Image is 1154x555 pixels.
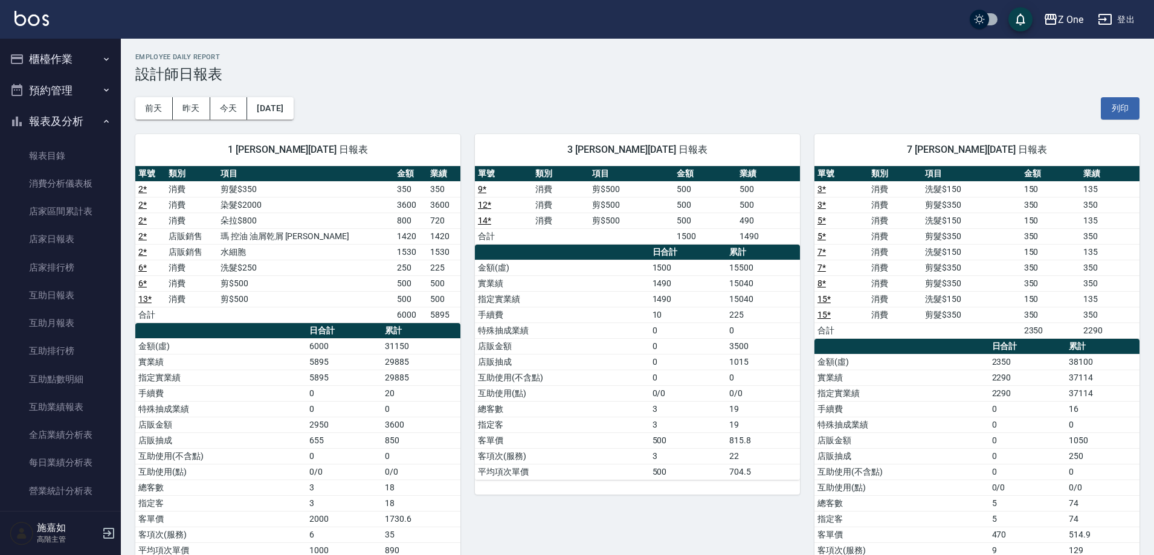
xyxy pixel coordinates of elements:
th: 金額 [394,166,427,182]
td: 3 [306,480,382,495]
td: 20 [382,385,460,401]
table: a dense table [814,166,1139,339]
a: 全店業績分析表 [5,421,116,449]
button: 櫃檯作業 [5,43,116,75]
td: 合計 [814,322,868,338]
td: 800 [394,213,427,228]
th: 金額 [674,166,737,182]
td: 350 [1080,275,1139,291]
td: 互助使用(不含點) [475,370,650,385]
td: 1500 [674,228,737,244]
td: 客項次(服務) [475,448,650,464]
td: 手續費 [135,385,306,401]
td: 0 [306,385,382,401]
td: 0 [382,448,460,464]
td: 18 [382,495,460,511]
td: 135 [1080,244,1139,260]
td: 19 [726,417,800,432]
p: 高階主管 [37,534,98,545]
td: 洗髮$150 [922,291,1021,307]
td: 350 [1021,228,1080,244]
td: 金額(虛) [475,260,650,275]
a: 互助排行榜 [5,337,116,365]
td: 指定客 [475,417,650,432]
td: 1490 [650,291,726,307]
td: 15500 [726,260,800,275]
td: 1500 [650,260,726,275]
td: 消費 [166,260,218,275]
th: 業績 [737,166,800,182]
td: 剪髮$350 [922,307,1021,322]
td: 客單價 [814,527,989,542]
td: 洗髮$150 [922,244,1021,260]
td: 合計 [475,228,532,244]
td: 剪$500 [589,197,673,213]
td: 3600 [382,417,460,432]
td: 總客數 [814,495,989,511]
td: 15040 [726,275,800,291]
td: 225 [427,260,460,275]
td: 剪髮$350 [218,181,394,197]
td: 225 [726,307,800,322]
td: 洗髮$150 [922,213,1021,228]
td: 16 [1066,401,1139,417]
td: 特殊抽成業績 [135,401,306,417]
td: 850 [382,432,460,448]
td: 指定實業績 [814,385,989,401]
td: 消費 [532,213,590,228]
td: 0 [382,401,460,417]
td: 0/0 [306,464,382,480]
th: 項目 [218,166,394,182]
td: 514.9 [1066,527,1139,542]
td: 490 [737,213,800,228]
td: 5 [989,495,1066,511]
a: 報表目錄 [5,142,116,170]
td: 指定實業績 [135,370,306,385]
td: 0/0 [989,480,1066,495]
button: 前天 [135,97,173,120]
td: 0 [1066,464,1139,480]
button: 登出 [1093,8,1139,31]
td: 實業績 [814,370,989,385]
td: 18 [382,480,460,495]
td: 剪髮$350 [922,260,1021,275]
td: 店販金額 [814,432,989,448]
td: 135 [1080,213,1139,228]
td: 6000 [394,307,427,322]
th: 業績 [1080,166,1139,182]
td: 消費 [532,181,590,197]
td: 互助使用(點) [135,464,306,480]
td: 3 [306,495,382,511]
td: 350 [427,181,460,197]
td: 0 [989,417,1066,432]
td: 0 [989,432,1066,448]
td: 37114 [1066,370,1139,385]
td: 0 [650,338,726,354]
td: 消費 [868,275,922,291]
td: 客項次(服務) [135,527,306,542]
td: 1530 [427,244,460,260]
td: 0/0 [726,385,800,401]
td: 135 [1080,181,1139,197]
td: 31150 [382,338,460,354]
td: 0 [1066,417,1139,432]
td: 1420 [427,228,460,244]
h3: 設計師日報表 [135,66,1139,83]
a: 互助月報表 [5,309,116,337]
td: 10 [650,307,726,322]
td: 350 [1021,197,1080,213]
a: 店家區間累計表 [5,197,116,225]
button: 列印 [1101,97,1139,120]
td: 平均項次單價 [475,464,650,480]
td: 指定客 [135,495,306,511]
td: 指定客 [814,511,989,527]
td: 3 [650,448,726,464]
td: 特殊抽成業績 [475,322,650,338]
td: 手續費 [814,401,989,417]
td: 0 [306,448,382,464]
th: 單號 [814,166,868,182]
td: 2290 [1080,322,1139,338]
td: 總客數 [135,480,306,495]
table: a dense table [475,245,800,480]
td: 5895 [306,370,382,385]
